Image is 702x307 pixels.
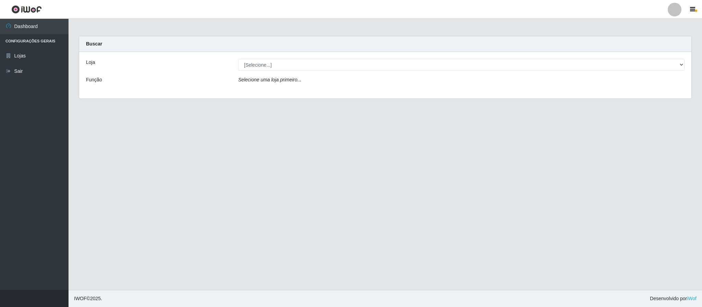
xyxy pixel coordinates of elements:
[238,77,301,82] i: Selecione uma loja primeiro...
[86,59,95,66] label: Loja
[11,5,42,14] img: CoreUI Logo
[74,296,87,301] span: IWOF
[650,295,697,302] span: Desenvolvido por
[86,41,102,46] strong: Buscar
[86,76,102,83] label: Função
[687,296,697,301] a: iWof
[74,295,102,302] span: © 2025 .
